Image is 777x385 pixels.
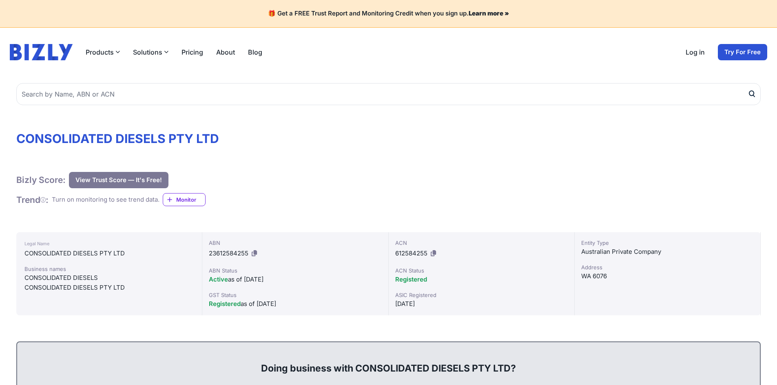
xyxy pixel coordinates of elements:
[163,193,206,206] a: Monitor
[24,249,194,258] div: CONSOLIDATED DIESELS PTY LTD
[395,249,427,257] span: 612584255
[216,47,235,57] a: About
[24,283,194,293] div: CONSOLIDATED DIESELS PTY LTD
[581,247,754,257] div: Australian Private Company
[718,44,767,60] a: Try For Free
[182,47,203,57] a: Pricing
[69,172,168,188] button: View Trust Score — It's Free!
[16,194,49,205] h1: Trend :
[16,83,761,105] input: Search by Name, ABN or ACN
[209,299,381,309] div: as of [DATE]
[395,275,427,283] span: Registered
[395,266,568,275] div: ACN Status
[52,195,159,205] div: Turn on monitoring to see trend data.
[395,239,568,247] div: ACN
[16,174,66,185] h1: Bizly Score:
[209,291,381,299] div: GST Status
[209,249,248,257] span: 23612584255
[176,196,205,204] span: Monitor
[581,263,754,271] div: Address
[24,239,194,249] div: Legal Name
[25,349,752,375] div: Doing business with CONSOLIDATED DIESELS PTY LTD?
[581,239,754,247] div: Entity Type
[24,265,194,273] div: Business names
[209,275,381,284] div: as of [DATE]
[16,131,761,146] h1: CONSOLIDATED DIESELS PTY LTD
[209,239,381,247] div: ABN
[209,266,381,275] div: ABN Status
[469,9,509,17] a: Learn more »
[686,47,705,57] a: Log in
[209,300,241,308] span: Registered
[209,275,228,283] span: Active
[24,273,194,283] div: CONSOLIDATED DIESELS
[248,47,262,57] a: Blog
[395,291,568,299] div: ASIC Registered
[86,47,120,57] button: Products
[581,271,754,281] div: WA 6076
[395,299,568,309] div: [DATE]
[10,10,767,18] h4: 🎁 Get a FREE Trust Report and Monitoring Credit when you sign up.
[133,47,168,57] button: Solutions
